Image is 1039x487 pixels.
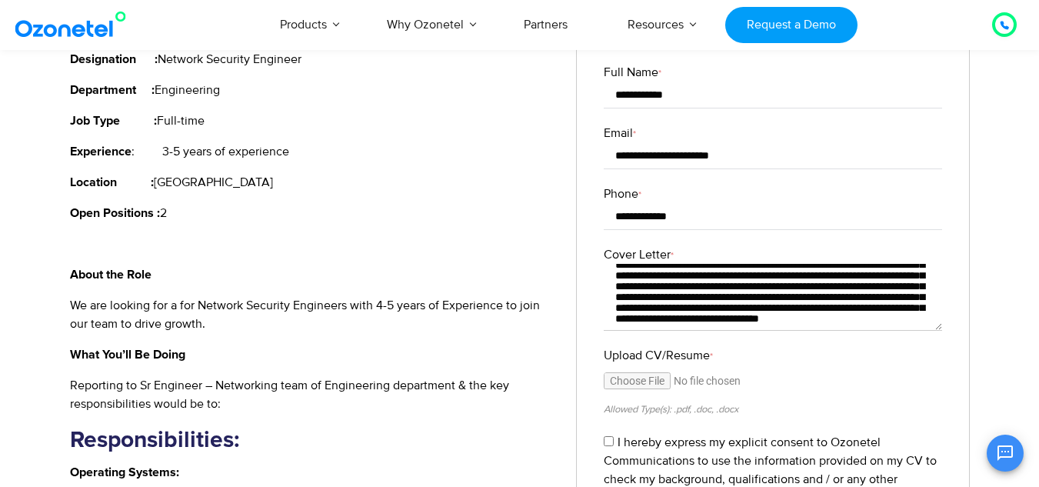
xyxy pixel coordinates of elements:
button: Open chat [987,435,1024,472]
strong: Job Type : [70,115,157,127]
p: Full-time [70,112,554,130]
strong: Operating Systems: [70,466,179,479]
p: Engineering [70,81,554,99]
strong: What You’ll Be Doing [70,349,185,361]
strong: About the Role [70,269,152,281]
label: Phone [604,185,942,203]
label: Full Name [604,63,942,82]
strong: Location : [70,176,154,188]
strong: Designation : [70,53,158,65]
strong: Experience [70,145,132,158]
p: Network Security Engineer [70,50,554,68]
strong: Department : [70,84,155,96]
p: [GEOGRAPHIC_DATA] [70,173,554,192]
p: : 3-5 years of experience [70,142,554,161]
strong: Responsibilities: [70,429,239,452]
label: Cover Letter [604,245,942,264]
p: Reporting to Sr Engineer – Networking team of Engineering department & the key responsibilities w... [70,376,554,413]
a: Request a Demo [725,7,857,43]
label: Upload CV/Resume [604,346,942,365]
small: Allowed Type(s): .pdf, .doc, .docx [604,403,738,415]
strong: Open Positions : [70,207,160,219]
p: We are looking for a for Network Security Engineers with 4-5 years of Experience to join our team... [70,296,554,333]
p: 2 [70,204,554,222]
label: Email [604,124,942,142]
